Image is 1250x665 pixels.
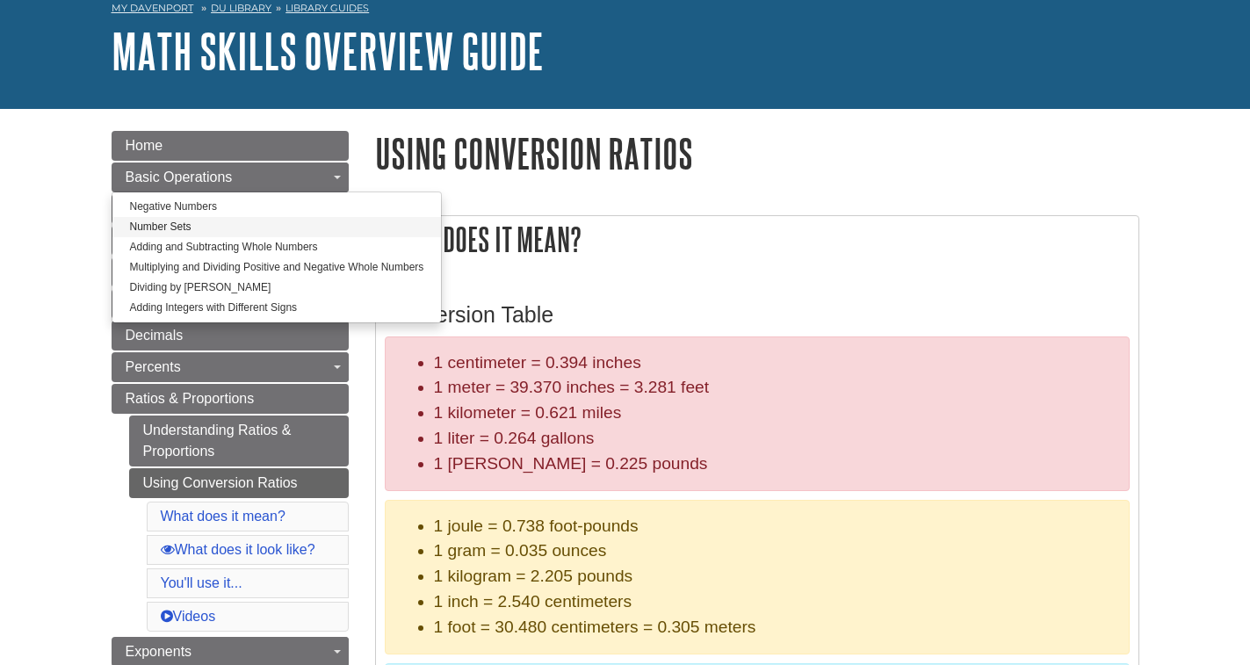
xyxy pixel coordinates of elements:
span: Basic Operations [126,170,233,184]
li: 1 kilogram = 2.205 pounds [434,564,1116,589]
li: 1 inch = 2.540 centimeters [434,589,1116,615]
a: Ratios & Proportions [112,384,349,414]
li: 1 centimeter = 0.394 inches [434,351,1116,376]
a: Percents [112,352,349,382]
h2: What does it mean? [376,216,1138,263]
a: Basic Operations [112,163,349,192]
h3: Conversion Table [385,302,1130,328]
a: My Davenport [112,1,193,16]
span: Decimals [126,328,184,343]
a: Number Sets [112,217,442,237]
a: Library Guides [285,2,369,14]
a: You'll use it... [161,575,242,590]
a: What does it look like? [161,542,315,557]
a: Multiplying and Dividing Positive and Negative Whole Numbers [112,257,442,278]
a: Using Conversion Ratios [129,468,349,498]
a: Videos [161,609,216,624]
a: What does it mean? [161,509,285,524]
li: 1 meter = 39.370 inches = 3.281 feet [434,375,1116,401]
a: Home [112,131,349,161]
span: Ratios & Proportions [126,391,255,406]
a: Adding and Subtracting Whole Numbers [112,237,442,257]
a: Decimals [112,321,349,351]
span: Percents [126,359,181,374]
li: 1 kilometer = 0.621 miles [434,401,1116,426]
a: Dividing by [PERSON_NAME] [112,278,442,298]
a: Math Skills Overview Guide [112,24,544,78]
li: 1 [PERSON_NAME] = 0.225 pounds [434,452,1116,477]
a: DU Library [211,2,271,14]
li: 1 liter = 0.264 gallons [434,426,1116,452]
a: Negative Numbers [112,197,442,217]
span: Exponents [126,644,192,659]
span: Home [126,138,163,153]
h1: Using Conversion Ratios [375,131,1139,176]
li: 1 foot = 30.480 centimeters = 0.305 meters [434,615,1116,640]
li: 1 joule = 0.738 foot-pounds [434,514,1116,539]
a: Understanding Ratios & Proportions [129,416,349,466]
li: 1 gram = 0.035 ounces [434,539,1116,564]
a: Adding Integers with Different Signs [112,298,442,318]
